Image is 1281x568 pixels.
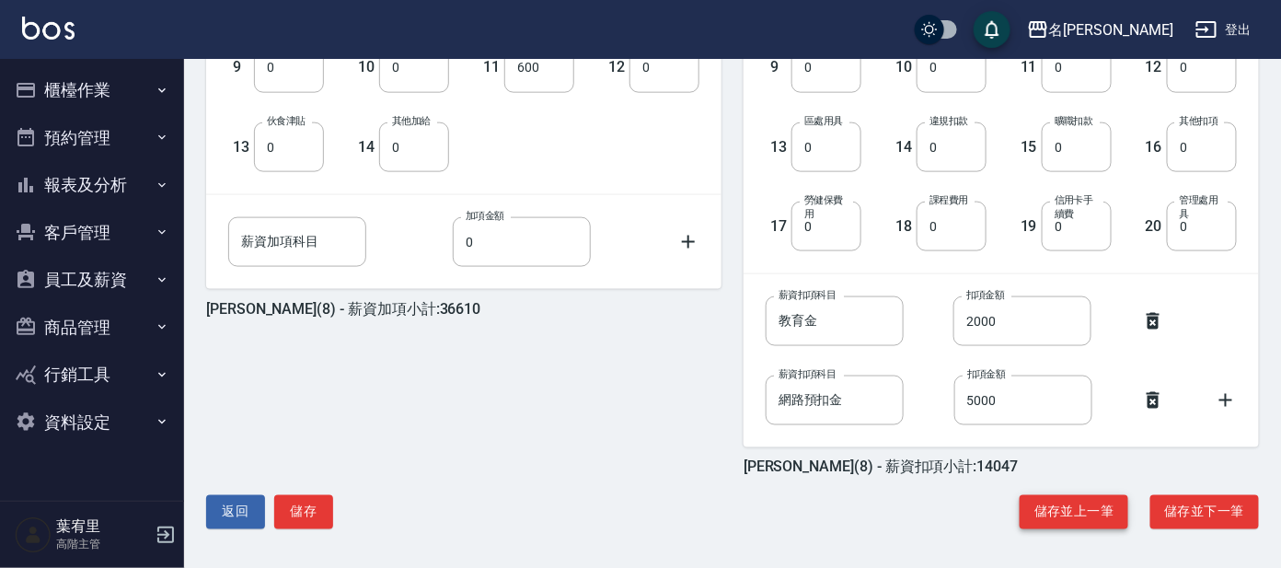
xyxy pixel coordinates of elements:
h5: 9 [233,58,249,76]
button: 預約管理 [7,114,177,162]
h5: 16 [1146,138,1162,156]
h5: 20 [1146,217,1162,236]
h5: 14 [358,138,375,156]
button: 櫃檯作業 [7,66,177,114]
label: 扣項金額 [967,367,1006,381]
button: 登出 [1188,13,1259,47]
button: save [974,11,1010,48]
label: 課程費用 [929,193,968,207]
label: 曠職扣款 [1055,114,1093,128]
button: 行銷工具 [7,351,177,399]
button: 客戶管理 [7,209,177,257]
div: 名[PERSON_NAME] [1049,18,1173,41]
label: 扣項金額 [966,288,1005,302]
button: 儲存並上一筆 [1020,495,1128,529]
label: 管理處用具 [1180,193,1228,221]
h5: 12 [1146,58,1162,76]
img: Person [15,516,52,553]
h5: [PERSON_NAME](8) - 薪資扣項小計:14047 [744,458,1018,476]
h5: 10 [358,58,375,76]
img: Logo [22,17,75,40]
h5: 13 [770,138,787,156]
h5: 12 [608,58,625,76]
h5: 11 [1021,58,1037,76]
h5: 19 [1021,217,1037,236]
h5: [PERSON_NAME](8) - 薪資加項小計:36610 [206,300,480,318]
button: 返回 [206,495,265,529]
h5: 18 [895,217,912,236]
p: 高階主管 [56,536,150,552]
h5: 17 [770,217,787,236]
label: 其他扣項 [1180,114,1218,128]
label: 勞健保費用 [804,193,852,221]
h5: 15 [1021,138,1037,156]
button: 報表及分析 [7,161,177,209]
button: 名[PERSON_NAME] [1020,11,1181,49]
h5: 14 [895,138,912,156]
label: 其他加給 [392,114,431,128]
label: 信用卡手續費 [1055,193,1102,221]
h5: 葉宥里 [56,517,150,536]
button: 商品管理 [7,304,177,352]
h5: 10 [895,58,912,76]
label: 加項金額 [466,209,504,223]
label: 違規扣款 [929,114,968,128]
label: 伙食津貼 [267,114,306,128]
label: 區處用具 [804,114,843,128]
h5: 13 [233,138,249,156]
h5: 9 [770,58,787,76]
label: 薪資扣項科目 [779,367,837,381]
h5: 11 [483,58,500,76]
button: 儲存並下一筆 [1150,495,1259,529]
button: 員工及薪資 [7,256,177,304]
label: 薪資扣項科目 [779,288,837,302]
button: 資料設定 [7,399,177,446]
button: 儲存 [274,495,333,529]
